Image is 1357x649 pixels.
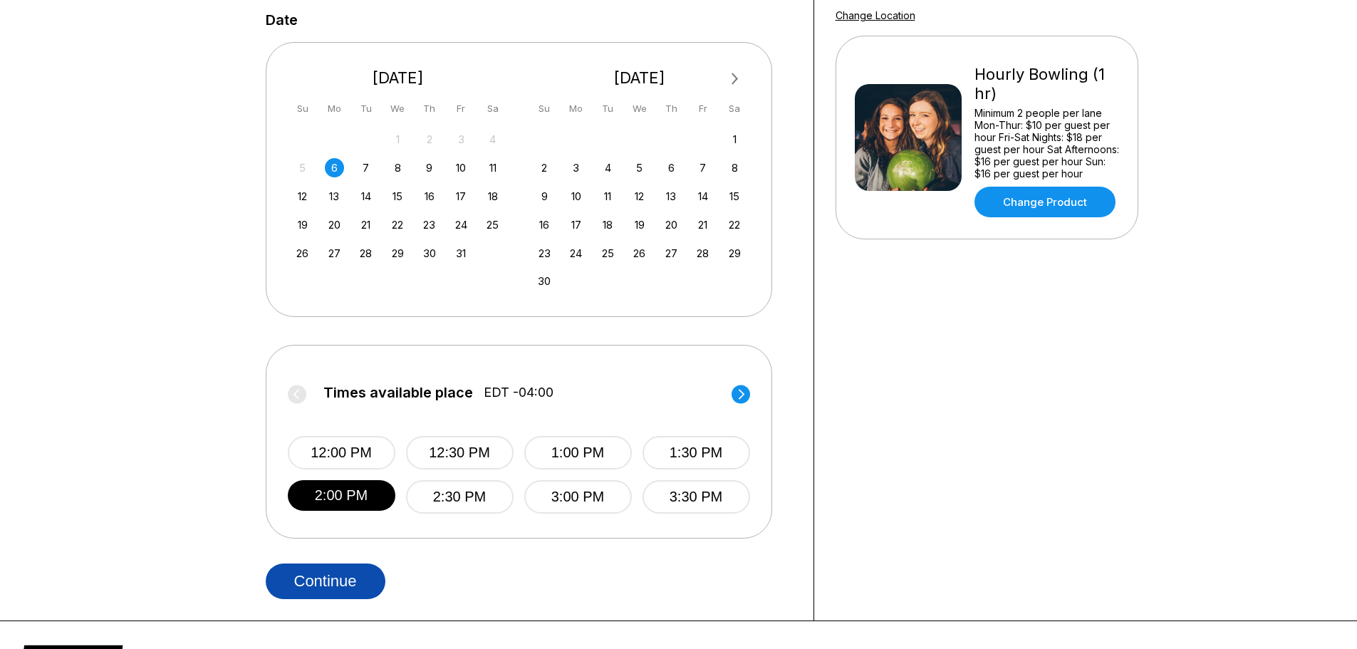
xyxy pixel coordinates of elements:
[388,215,407,234] div: Choose Wednesday, October 22nd, 2025
[725,130,744,149] div: Choose Saturday, November 1st, 2025
[420,187,439,206] div: Choose Thursday, October 16th, 2025
[288,68,509,88] div: [DATE]
[293,215,312,234] div: Choose Sunday, October 19th, 2025
[643,436,750,469] button: 1:30 PM
[325,187,344,206] div: Choose Monday, October 13th, 2025
[452,187,471,206] div: Choose Friday, October 17th, 2025
[420,158,439,177] div: Choose Thursday, October 9th, 2025
[356,99,375,118] div: Tu
[598,215,618,234] div: Choose Tuesday, November 18th, 2025
[974,187,1116,217] a: Change Product
[483,99,502,118] div: Sa
[725,99,744,118] div: Sa
[452,244,471,263] div: Choose Friday, October 31st, 2025
[724,68,747,90] button: Next Month
[725,244,744,263] div: Choose Saturday, November 29th, 2025
[693,187,712,206] div: Choose Friday, November 14th, 2025
[325,244,344,263] div: Choose Monday, October 27th, 2025
[535,271,554,291] div: Choose Sunday, November 30th, 2025
[630,215,649,234] div: Choose Wednesday, November 19th, 2025
[535,99,554,118] div: Su
[293,158,312,177] div: Not available Sunday, October 5th, 2025
[974,107,1119,180] div: Minimum 2 people per lane Mon-Thur: $10 per guest per hour Fri-Sat Nights: $18 per guest per hour...
[598,244,618,263] div: Choose Tuesday, November 25th, 2025
[406,436,514,469] button: 12:30 PM
[483,158,502,177] div: Choose Saturday, October 11th, 2025
[291,128,505,263] div: month 2025-10
[662,187,681,206] div: Choose Thursday, November 13th, 2025
[483,130,502,149] div: Not available Saturday, October 4th, 2025
[535,215,554,234] div: Choose Sunday, November 16th, 2025
[630,244,649,263] div: Choose Wednesday, November 26th, 2025
[388,244,407,263] div: Choose Wednesday, October 29th, 2025
[535,158,554,177] div: Choose Sunday, November 2nd, 2025
[388,130,407,149] div: Not available Wednesday, October 1st, 2025
[356,187,375,206] div: Choose Tuesday, October 14th, 2025
[535,244,554,263] div: Choose Sunday, November 23rd, 2025
[533,128,747,291] div: month 2025-11
[725,215,744,234] div: Choose Saturday, November 22nd, 2025
[406,480,514,514] button: 2:30 PM
[483,215,502,234] div: Choose Saturday, October 25th, 2025
[974,65,1119,103] div: Hourly Bowling (1 hr)
[643,480,750,514] button: 3:30 PM
[693,158,712,177] div: Choose Friday, November 7th, 2025
[566,99,586,118] div: Mo
[725,158,744,177] div: Choose Saturday, November 8th, 2025
[420,99,439,118] div: Th
[325,158,344,177] div: Choose Monday, October 6th, 2025
[288,480,395,511] button: 2:00 PM
[420,130,439,149] div: Not available Thursday, October 2nd, 2025
[524,436,632,469] button: 1:00 PM
[388,99,407,118] div: We
[388,158,407,177] div: Choose Wednesday, October 8th, 2025
[725,187,744,206] div: Choose Saturday, November 15th, 2025
[693,215,712,234] div: Choose Friday, November 21st, 2025
[293,244,312,263] div: Choose Sunday, October 26th, 2025
[356,215,375,234] div: Choose Tuesday, October 21st, 2025
[598,158,618,177] div: Choose Tuesday, November 4th, 2025
[293,99,312,118] div: Su
[630,187,649,206] div: Choose Wednesday, November 12th, 2025
[836,9,915,21] a: Change Location
[484,385,553,400] span: EDT -04:00
[356,244,375,263] div: Choose Tuesday, October 28th, 2025
[855,84,962,191] img: Hourly Bowling (1 hr)
[420,244,439,263] div: Choose Thursday, October 30th, 2025
[524,480,632,514] button: 3:00 PM
[630,99,649,118] div: We
[325,99,344,118] div: Mo
[452,158,471,177] div: Choose Friday, October 10th, 2025
[662,244,681,263] div: Choose Thursday, November 27th, 2025
[266,564,385,599] button: Continue
[566,215,586,234] div: Choose Monday, November 17th, 2025
[662,215,681,234] div: Choose Thursday, November 20th, 2025
[598,99,618,118] div: Tu
[662,99,681,118] div: Th
[529,68,750,88] div: [DATE]
[452,215,471,234] div: Choose Friday, October 24th, 2025
[452,99,471,118] div: Fr
[598,187,618,206] div: Choose Tuesday, November 11th, 2025
[662,158,681,177] div: Choose Thursday, November 6th, 2025
[566,244,586,263] div: Choose Monday, November 24th, 2025
[293,187,312,206] div: Choose Sunday, October 12th, 2025
[325,215,344,234] div: Choose Monday, October 20th, 2025
[356,158,375,177] div: Choose Tuesday, October 7th, 2025
[483,187,502,206] div: Choose Saturday, October 18th, 2025
[630,158,649,177] div: Choose Wednesday, November 5th, 2025
[566,187,586,206] div: Choose Monday, November 10th, 2025
[288,436,395,469] button: 12:00 PM
[323,385,473,400] span: Times available place
[693,99,712,118] div: Fr
[566,158,586,177] div: Choose Monday, November 3rd, 2025
[693,244,712,263] div: Choose Friday, November 28th, 2025
[535,187,554,206] div: Choose Sunday, November 9th, 2025
[388,187,407,206] div: Choose Wednesday, October 15th, 2025
[266,12,298,28] label: Date
[420,215,439,234] div: Choose Thursday, October 23rd, 2025
[452,130,471,149] div: Not available Friday, October 3rd, 2025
